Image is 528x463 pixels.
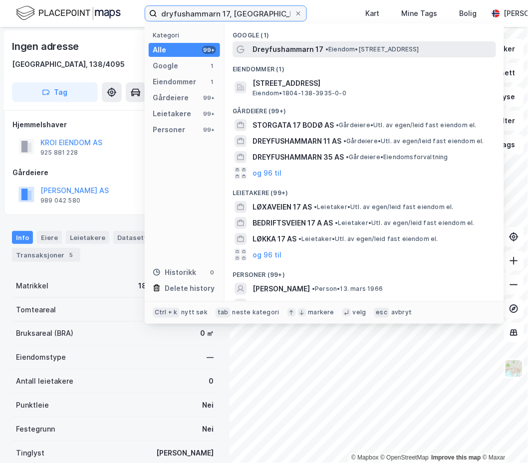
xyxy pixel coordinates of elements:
[202,110,216,118] div: 99+
[253,201,312,213] span: LØXAVEIEN 17 AS
[432,455,481,462] a: Improve this map
[12,231,33,244] div: Info
[225,263,504,281] div: Personer (99+)
[312,285,383,293] span: Person • 13. mars 1966
[253,217,333,229] span: BEDRIFTSVEIEN 17 A AS
[12,167,217,179] div: Gårdeiere
[157,6,294,21] input: Søk på adresse, matrikkel, gårdeiere, leietakere eller personer
[253,233,296,245] span: LØKKA 17 AS
[209,376,214,388] div: 0
[225,23,504,41] div: Google (1)
[113,231,151,244] div: Datasett
[12,58,125,70] div: [GEOGRAPHIC_DATA], 138/4095
[343,137,484,145] span: Gårdeiere • Utl. av egen/leid fast eiendom el.
[200,328,214,340] div: 0 ㎡
[40,197,80,205] div: 989 042 580
[335,219,338,227] span: •
[153,60,178,72] div: Google
[165,282,215,294] div: Delete history
[346,153,349,161] span: •
[16,400,49,412] div: Punktleie
[202,94,216,102] div: 99+
[505,359,524,378] img: Z
[66,231,109,244] div: Leietakere
[16,448,44,460] div: Tinglyst
[253,135,341,147] span: DREYFUSHAMMARN 11 AS
[153,31,220,39] div: Kategori
[312,301,383,309] span: Person • 26. mars 1968
[225,181,504,199] div: Leietakere (99+)
[366,7,380,19] div: Kart
[374,308,390,318] div: esc
[253,299,310,311] span: [PERSON_NAME]
[381,455,429,462] a: OpenStreetMap
[253,151,344,163] span: DREYFUSHAMMARN 35 AS
[314,203,454,211] span: Leietaker • Utl. av egen/leid fast eiendom el.
[353,309,366,317] div: velg
[16,352,66,364] div: Eiendomstype
[208,78,216,86] div: 1
[308,309,334,317] div: markere
[138,280,214,292] div: 1804-138-4095-0-0
[391,309,412,317] div: avbryt
[253,43,323,55] span: Dreyfushammarn 17
[208,268,216,276] div: 0
[325,45,328,53] span: •
[335,219,475,227] span: Leietaker • Utl. av egen/leid fast eiendom el.
[298,235,438,243] span: Leietaker • Utl. av egen/leid fast eiendom el.
[460,7,477,19] div: Bolig
[153,44,166,56] div: Alle
[12,248,80,262] div: Transaksjoner
[225,57,504,75] div: Eiendommer (1)
[182,309,208,317] div: nytt søk
[66,250,76,260] div: 5
[207,352,214,364] div: —
[325,45,419,53] span: Eiendom • [STREET_ADDRESS]
[208,62,216,70] div: 1
[336,121,339,129] span: •
[478,415,528,463] iframe: Chat Widget
[16,328,73,340] div: Bruksareal (BRA)
[153,76,196,88] div: Eiendommer
[225,99,504,117] div: Gårdeiere (99+)
[402,7,438,19] div: Mine Tags
[37,231,62,244] div: Eiere
[343,137,346,145] span: •
[16,280,48,292] div: Matrikkel
[253,119,334,131] span: STORGATA 17 BODØ AS
[336,121,477,129] span: Gårdeiere • Utl. av egen/leid fast eiendom el.
[253,89,346,97] span: Eiendom • 1804-138-3935-0-0
[253,283,310,295] span: [PERSON_NAME]
[153,92,189,104] div: Gårdeiere
[202,126,216,134] div: 99+
[312,301,315,308] span: •
[216,308,231,318] div: tab
[202,400,214,412] div: Nei
[12,82,98,102] button: Tag
[153,108,191,120] div: Leietakere
[478,415,528,463] div: Kontrollprogram for chat
[202,424,214,436] div: Nei
[153,308,180,318] div: Ctrl + k
[346,153,448,161] span: Gårdeiere • Eiendomsforvaltning
[16,4,121,22] img: logo.f888ab2527a4732fd821a326f86c7f29.svg
[202,46,216,54] div: 99+
[233,309,279,317] div: neste kategori
[16,424,55,436] div: Festegrunn
[153,266,196,278] div: Historikk
[298,235,301,242] span: •
[312,285,315,292] span: •
[40,149,78,157] div: 925 881 228
[351,455,379,462] a: Mapbox
[156,448,214,460] div: [PERSON_NAME]
[153,124,185,136] div: Personer
[12,119,217,131] div: Hjemmelshaver
[253,77,492,89] span: [STREET_ADDRESS]
[253,167,281,179] button: og 96 til
[16,376,73,388] div: Antall leietakere
[12,38,81,54] div: Ingen adresse
[16,304,56,316] div: Tomteareal
[253,249,281,261] button: og 96 til
[314,203,317,211] span: •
